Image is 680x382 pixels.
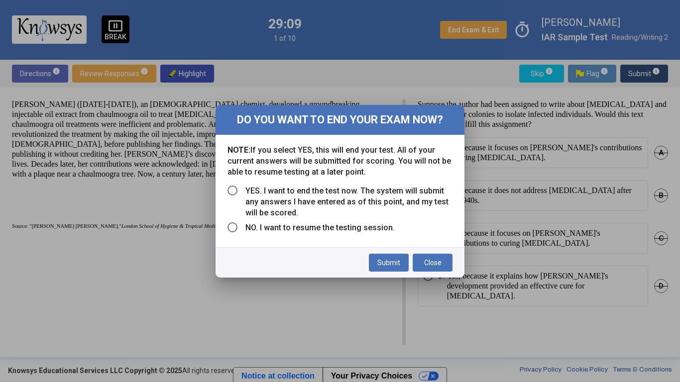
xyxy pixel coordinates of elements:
[424,259,442,267] span: Close
[237,186,453,218] span: YES. I want to end the test now. The system will submit any answers I have entered as of this poi...
[237,222,395,233] span: NO. I want to resume the testing session.
[369,254,409,272] button: Submit
[377,259,400,267] span: Submit
[413,254,453,272] button: Close
[227,186,453,237] mat-radio-group: Select an option
[237,113,443,126] strong: DO YOU WANT TO END YOUR EXAM NOW?
[227,145,250,155] strong: NOTE:
[227,145,453,178] p: If you select YES, this will end your test. All of your current answers will be submitted for sco...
